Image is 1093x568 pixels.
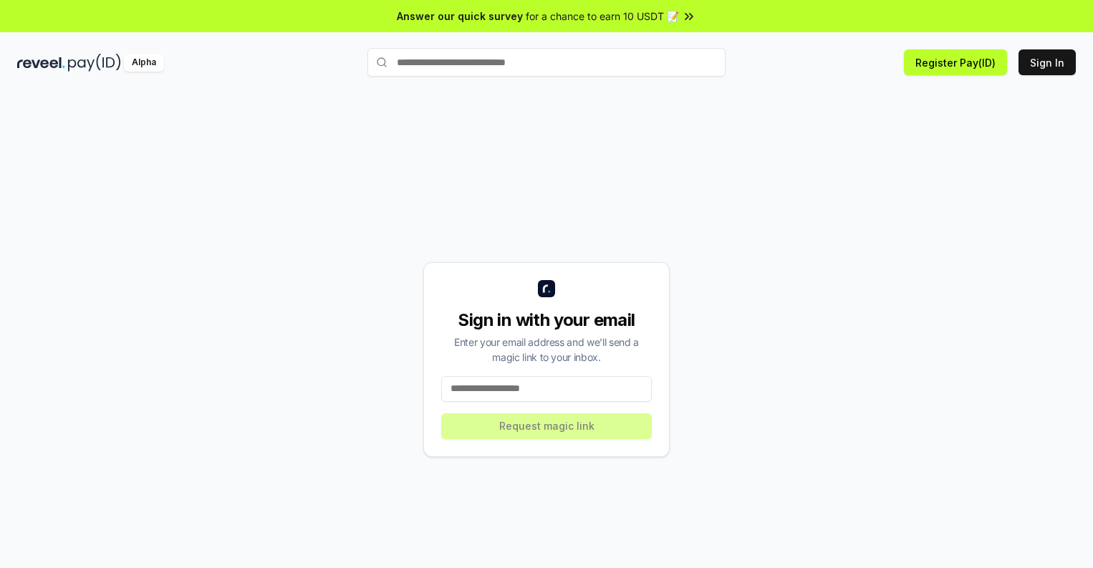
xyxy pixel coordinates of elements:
img: reveel_dark [17,54,65,72]
button: Sign In [1019,49,1076,75]
span: Answer our quick survey [397,9,523,24]
button: Register Pay(ID) [904,49,1007,75]
img: pay_id [68,54,121,72]
div: Enter your email address and we’ll send a magic link to your inbox. [441,334,652,365]
div: Sign in with your email [441,309,652,332]
img: logo_small [538,280,555,297]
div: Alpha [124,54,164,72]
span: for a chance to earn 10 USDT 📝 [526,9,679,24]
